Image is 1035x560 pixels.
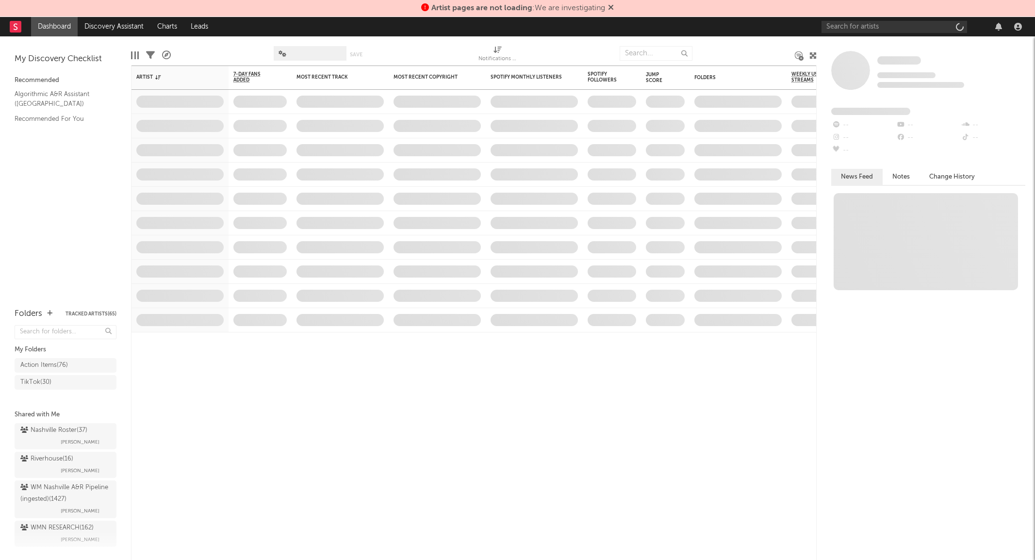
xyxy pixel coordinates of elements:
div: Folders [694,75,767,81]
div: Nashville Roster ( 37 ) [20,425,87,436]
a: Dashboard [31,17,78,36]
span: Artist pages are not loading [431,4,532,12]
div: -- [961,119,1025,132]
span: Tracking Since: [DATE] [877,72,936,78]
div: Action Items ( 76 ) [20,360,68,371]
span: [PERSON_NAME] [61,436,99,448]
div: Most Recent Copyright [394,74,466,80]
a: Riverhouse(16)[PERSON_NAME] [15,452,116,478]
div: Filters [146,41,155,69]
a: Leads [184,17,215,36]
span: [PERSON_NAME] [61,465,99,477]
div: Spotify Monthly Listeners [491,74,563,80]
div: Riverhouse ( 16 ) [20,453,73,465]
div: -- [896,132,960,144]
input: Search... [620,46,692,61]
div: Recommended [15,75,116,86]
div: Artist [136,74,209,80]
div: My Folders [15,344,116,356]
a: TikTok(30) [15,375,116,390]
button: Save [350,52,362,57]
div: Notifications (Artist) [478,41,517,69]
div: My Discovery Checklist [15,53,116,65]
div: WMN RESEARCH ( 162 ) [20,522,94,534]
a: Algorithmic A&R Assistant ([GEOGRAPHIC_DATA]) [15,89,107,109]
div: Spotify Followers [588,71,622,83]
div: -- [831,132,896,144]
div: -- [831,144,896,157]
div: -- [896,119,960,132]
a: Action Items(76) [15,358,116,373]
div: Shared with Me [15,409,116,421]
a: WM Nashville A&R Pipeline (ingested)(1427)[PERSON_NAME] [15,480,116,518]
a: Charts [150,17,184,36]
span: 7-Day Fans Added [233,71,272,83]
div: A&R Pipeline [162,41,171,69]
span: Dismiss [608,4,614,12]
input: Search for artists [821,21,967,33]
div: TikTok ( 30 ) [20,377,51,388]
button: Tracked Artists(65) [66,312,116,316]
a: Some Artist [877,56,921,66]
a: Discovery Assistant [78,17,150,36]
span: [PERSON_NAME] [61,534,99,545]
span: [PERSON_NAME] [61,505,99,517]
div: -- [831,119,896,132]
div: Notifications (Artist) [478,53,517,65]
span: Fans Added by Platform [831,108,910,115]
a: Nashville Roster(37)[PERSON_NAME] [15,423,116,449]
div: -- [961,132,1025,144]
div: WM Nashville A&R Pipeline (ingested) ( 1427 ) [20,482,108,505]
button: Change History [920,169,985,185]
span: : We are investigating [431,4,605,12]
div: Edit Columns [131,41,139,69]
div: Folders [15,308,42,320]
input: Search for folders... [15,325,116,339]
span: 0 fans last week [877,82,964,88]
span: Weekly US Streams [791,71,825,83]
button: Notes [883,169,920,185]
a: WMN RESEARCH(162)[PERSON_NAME] [15,521,116,547]
button: News Feed [831,169,883,185]
a: Recommended For You [15,114,107,124]
div: Jump Score [646,72,670,83]
div: Most Recent Track [296,74,369,80]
